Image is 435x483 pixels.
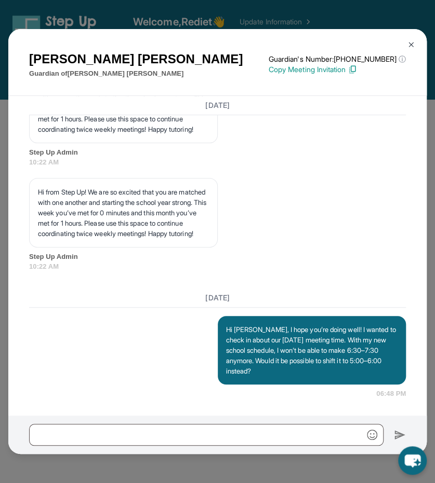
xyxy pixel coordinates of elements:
p: Hi [PERSON_NAME], I hope you’re doing well! I wanted to check in about our [DATE] meeting time. W... [226,324,398,376]
button: chat-button [398,446,427,475]
span: Step Up Admin [29,252,406,262]
p: Copy Meeting Invitation [269,64,406,75]
span: 06:48 PM [376,389,406,399]
span: ⓘ [399,54,406,64]
p: Guardian's Number: [PHONE_NUMBER] [269,54,406,64]
h3: [DATE] [29,100,406,111]
img: Copy Icon [348,65,357,74]
img: Send icon [394,429,406,441]
img: Emoji [367,430,377,440]
h1: [PERSON_NAME] [PERSON_NAME] [29,50,243,68]
p: Guardian of [PERSON_NAME] [PERSON_NAME] [29,68,243,79]
p: Hi from Step Up! We are so excited that you are matched with one another and starting the school ... [38,187,209,239]
span: 10:22 AM [29,157,406,168]
img: Close Icon [407,40,415,49]
h3: [DATE] [29,293,406,303]
span: 10:22 AM [29,261,406,272]
span: Step Up Admin [29,147,406,158]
